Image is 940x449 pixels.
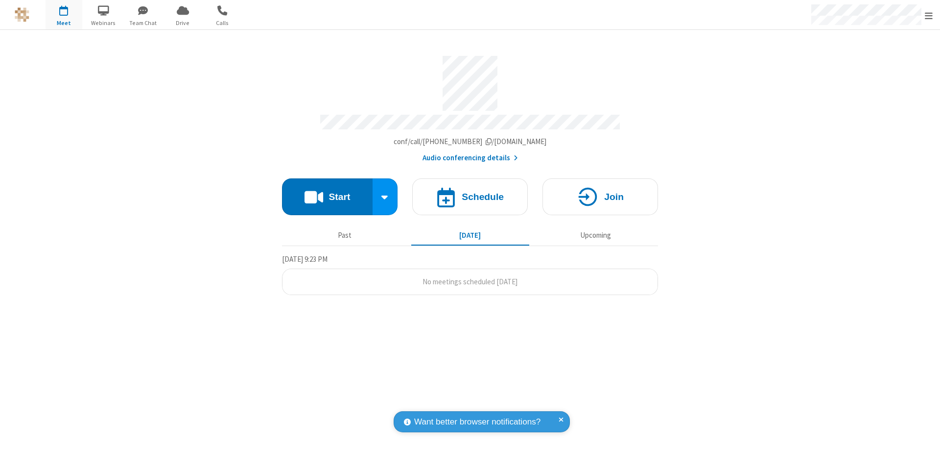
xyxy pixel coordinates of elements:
[282,49,658,164] section: Account details
[414,416,540,428] span: Want better browser notifications?
[394,136,547,148] button: Copy my meeting room linkCopy my meeting room link
[604,192,624,201] h4: Join
[286,226,404,245] button: Past
[412,178,528,215] button: Schedule
[282,178,373,215] button: Start
[204,19,241,27] span: Calls
[282,253,658,296] section: Today's Meetings
[411,226,529,245] button: [DATE]
[85,19,122,27] span: Webinars
[15,7,29,22] img: QA Selenium DO NOT DELETE OR CHANGE
[537,226,655,245] button: Upcoming
[542,178,658,215] button: Join
[164,19,201,27] span: Drive
[423,277,517,286] span: No meetings scheduled [DATE]
[423,152,518,164] button: Audio conferencing details
[46,19,82,27] span: Meet
[373,178,398,215] div: Start conference options
[462,192,504,201] h4: Schedule
[125,19,162,27] span: Team Chat
[329,192,350,201] h4: Start
[394,137,547,146] span: Copy my meeting room link
[282,254,328,264] span: [DATE] 9:23 PM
